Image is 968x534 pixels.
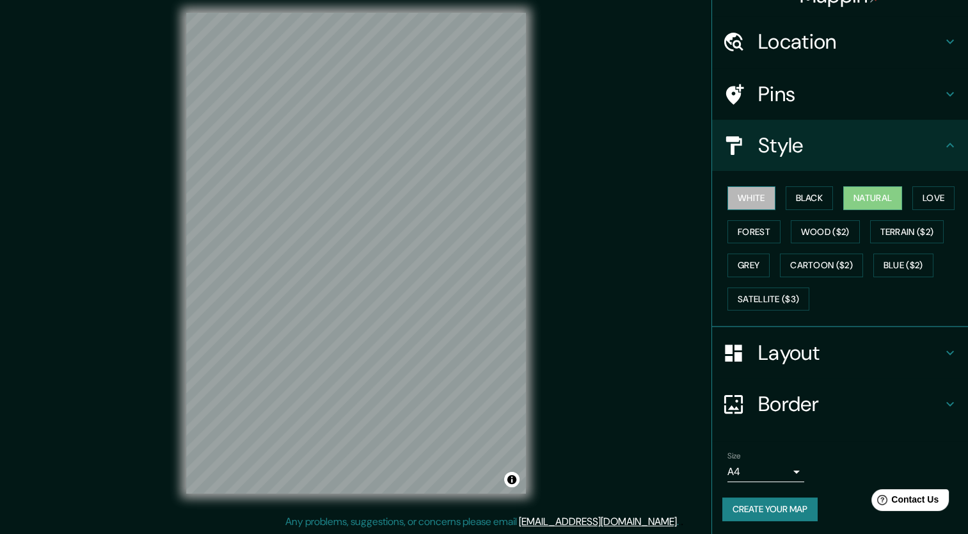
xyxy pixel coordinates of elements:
h4: Location [758,29,942,54]
div: Layout [712,327,968,378]
button: Love [912,186,955,210]
button: Wood ($2) [791,220,860,244]
button: Natural [843,186,902,210]
div: A4 [727,462,804,482]
button: Blue ($2) [873,254,933,277]
button: Satellite ($3) [727,287,809,311]
h4: Layout [758,340,942,366]
div: Border [712,378,968,430]
button: Terrain ($2) [870,220,944,244]
button: Grey [727,254,770,277]
h4: Style [758,133,942,158]
a: [EMAIL_ADDRESS][DOMAIN_NAME] [519,515,677,528]
button: Toggle attribution [504,472,520,487]
button: Forest [727,220,781,244]
div: . [681,514,683,530]
button: Create your map [722,498,818,521]
button: White [727,186,775,210]
button: Cartoon ($2) [780,254,863,277]
label: Size [727,451,741,462]
canvas: Map [186,13,526,494]
h4: Pins [758,81,942,107]
p: Any problems, suggestions, or concerns please email . [285,514,679,530]
div: Pins [712,69,968,120]
div: Location [712,16,968,67]
div: . [679,514,681,530]
iframe: Help widget launcher [854,484,954,520]
button: Black [786,186,834,210]
h4: Border [758,391,942,417]
div: Style [712,120,968,171]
